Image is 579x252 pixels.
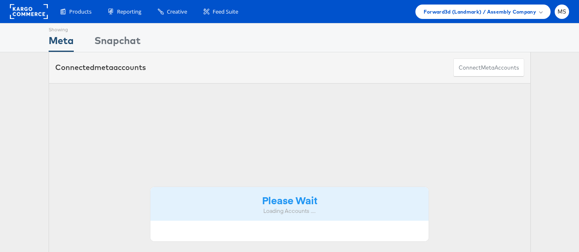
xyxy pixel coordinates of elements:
[424,7,536,16] span: Forward3d (Landmark) / Assembly Company
[157,207,423,215] div: Loading Accounts ....
[167,8,187,16] span: Creative
[213,8,238,16] span: Feed Suite
[558,9,567,14] span: MS
[49,33,74,52] div: Meta
[55,62,146,73] div: Connected accounts
[94,63,113,72] span: meta
[94,33,141,52] div: Snapchat
[481,64,495,72] span: meta
[262,193,317,207] strong: Please Wait
[69,8,91,16] span: Products
[453,58,524,77] button: ConnectmetaAccounts
[117,8,141,16] span: Reporting
[49,23,74,33] div: Showing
